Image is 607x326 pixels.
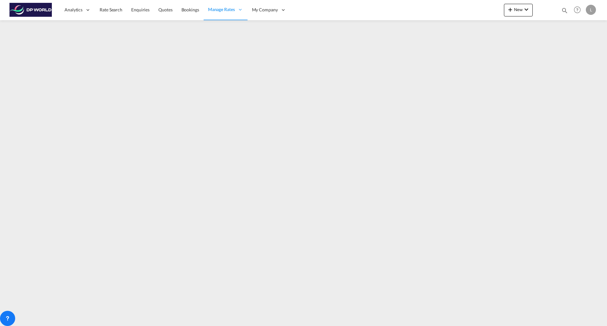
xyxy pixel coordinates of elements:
span: Analytics [64,7,83,13]
span: Bookings [181,7,199,12]
button: icon-plus 400-fgNewicon-chevron-down [504,4,533,16]
span: New [506,7,530,12]
div: icon-magnify [561,7,568,16]
div: Help [572,4,586,16]
md-icon: icon-plus 400-fg [506,6,514,13]
span: My Company [252,7,278,13]
span: Help [572,4,583,15]
div: L [586,5,596,15]
span: Rate Search [100,7,122,12]
md-icon: icon-magnify [561,7,568,14]
span: Manage Rates [208,6,235,13]
span: Quotes [158,7,172,12]
md-icon: icon-chevron-down [523,6,530,13]
span: Enquiries [131,7,150,12]
img: c08ca190194411f088ed0f3ba295208c.png [9,3,52,17]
